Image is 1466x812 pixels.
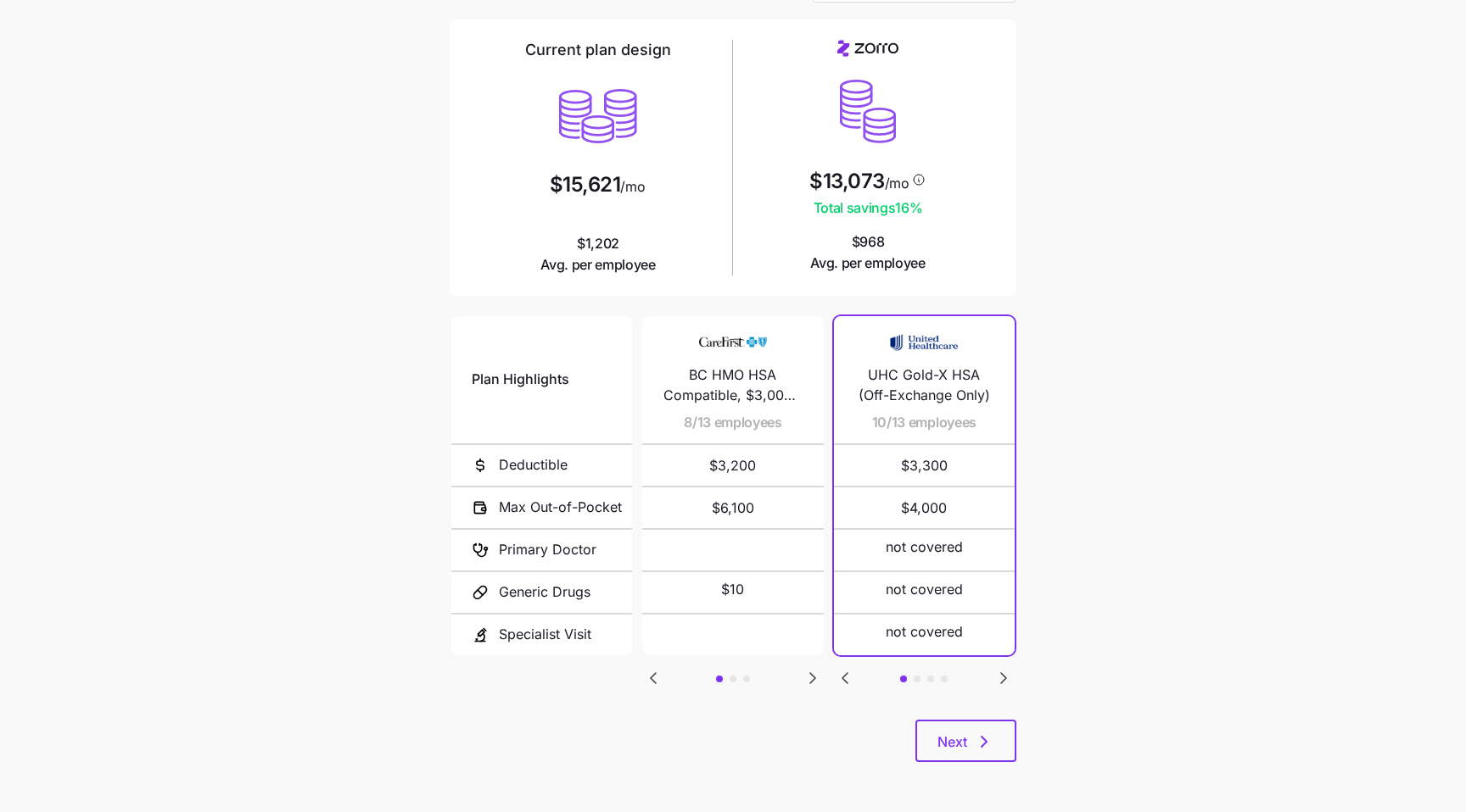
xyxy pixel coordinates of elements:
span: /mo [885,176,909,190]
span: Plan Highlights [472,369,569,390]
h2: Current plan design [525,40,671,60]
span: Total savings 16 % [809,197,926,219]
span: Next [937,731,967,752]
span: 8/13 employees [684,412,782,433]
span: Avg. per employee [540,254,656,275]
span: Generic Drugs [499,581,590,603]
span: /mo [620,180,645,193]
span: $4,000 [854,487,994,528]
svg: Go to previous slide [835,668,855,688]
svg: Go to next slide [993,668,1014,688]
svg: Go to next slide [803,668,823,688]
button: Go to previous slide [642,667,664,689]
span: BC HMO HSA Compatible, $3,000 - Silver [663,364,803,407]
span: $15,621 [550,175,621,195]
span: $13,073 [809,171,885,192]
span: Avg. per employee [810,253,926,274]
span: $6,100 [663,487,803,528]
span: $3,200 [663,445,803,486]
span: $968 [810,231,926,274]
span: UHC Gold-X HSA (Off-Exchange Only) [854,364,994,407]
button: Go to next slide [993,667,1015,689]
button: Go to next slide [802,667,824,689]
span: Specialist Visit [499,624,591,645]
span: Primary Doctor [499,539,596,560]
span: Deductible [499,454,568,476]
span: not covered [886,579,963,600]
button: Next [915,720,1016,762]
svg: Go to previous slide [643,668,663,688]
span: 10/13 employees [872,412,976,433]
img: Carrier [890,326,958,359]
span: $10 [721,579,744,600]
span: Max Out-of-Pocket [499,497,622,518]
span: $1,202 [540,233,656,275]
button: Go to previous slide [834,667,856,689]
img: Carrier [699,326,767,359]
span: not covered [886,537,963,558]
span: not covered [886,621,963,642]
span: $3,300 [854,445,994,486]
